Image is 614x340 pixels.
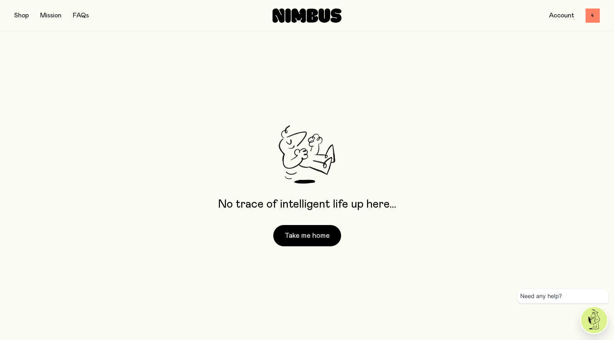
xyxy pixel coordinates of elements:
[73,12,89,19] a: FAQs
[517,289,608,303] div: Need any help?
[549,12,574,19] a: Account
[218,198,396,211] p: No trace of intelligent life up here…
[581,307,607,333] img: agent
[586,9,600,23] button: 4
[40,12,61,19] a: Mission
[273,225,341,246] button: Take me home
